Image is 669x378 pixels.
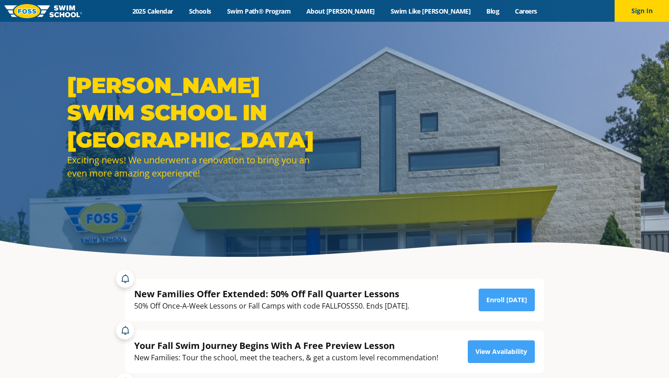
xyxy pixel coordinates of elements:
[67,72,330,153] h1: [PERSON_NAME] SWIM SCHOOL IN [GEOGRAPHIC_DATA]
[134,300,409,312] div: 50% Off Once-A-Week Lessons or Fall Camps with code FALLFOSS50. Ends [DATE].
[124,7,181,15] a: 2025 Calendar
[5,4,82,18] img: FOSS Swim School Logo
[134,339,438,352] div: Your Fall Swim Journey Begins With A Free Preview Lesson
[67,153,330,180] div: Exciting news! We underwent a renovation to bring you an even more amazing experience!
[181,7,219,15] a: Schools
[479,7,507,15] a: Blog
[479,289,535,311] a: Enroll [DATE]
[383,7,479,15] a: Swim Like [PERSON_NAME]
[507,7,545,15] a: Careers
[468,340,535,363] a: View Availability
[219,7,298,15] a: Swim Path® Program
[134,352,438,364] div: New Families: Tour the school, meet the teachers, & get a custom level recommendation!
[299,7,383,15] a: About [PERSON_NAME]
[134,288,409,300] div: New Families Offer Extended: 50% Off Fall Quarter Lessons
